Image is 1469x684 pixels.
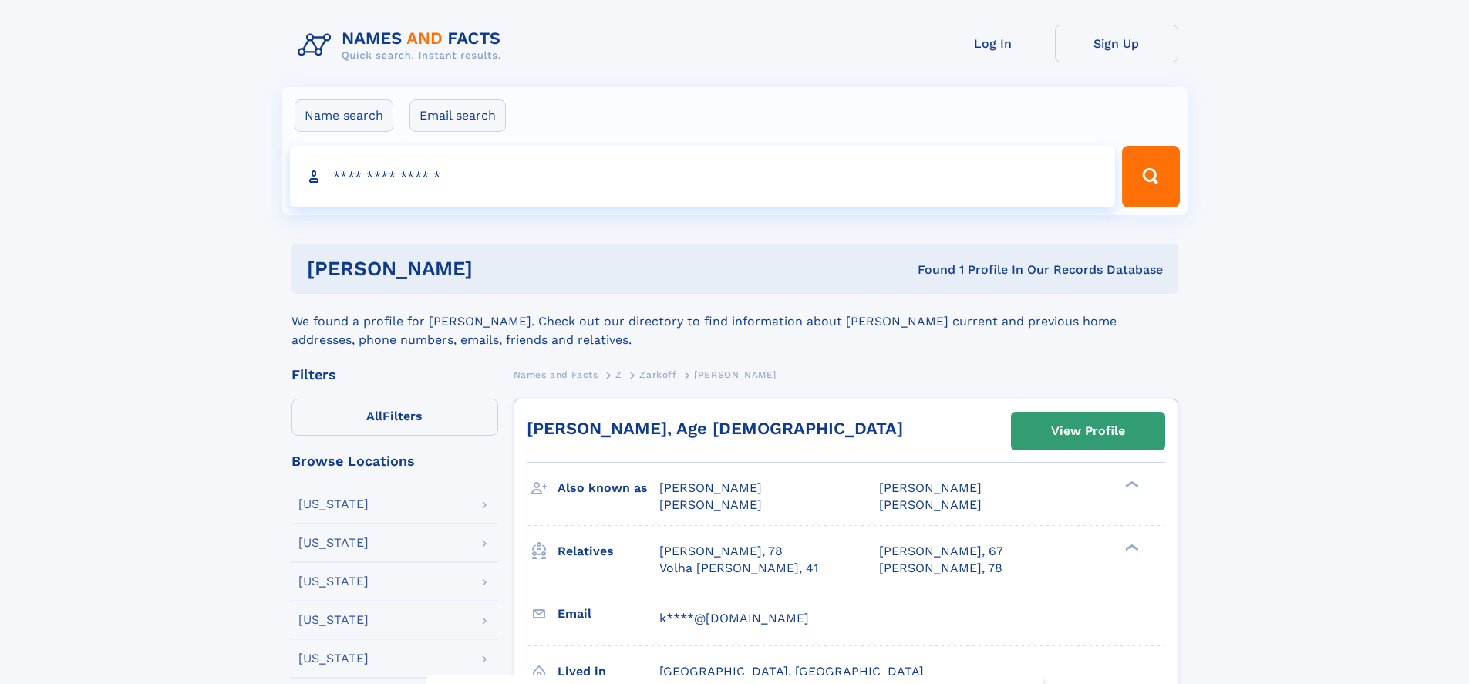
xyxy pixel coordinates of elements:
[558,475,659,501] h3: Also known as
[295,99,393,132] label: Name search
[298,575,369,588] div: [US_STATE]
[659,497,762,512] span: [PERSON_NAME]
[879,480,982,495] span: [PERSON_NAME]
[695,261,1163,278] div: Found 1 Profile In Our Records Database
[409,99,506,132] label: Email search
[291,399,498,436] label: Filters
[1012,413,1164,450] a: View Profile
[1055,25,1178,62] a: Sign Up
[659,480,762,495] span: [PERSON_NAME]
[1122,146,1179,207] button: Search Button
[298,614,369,626] div: [US_STATE]
[291,454,498,468] div: Browse Locations
[291,294,1178,349] div: We found a profile for [PERSON_NAME]. Check out our directory to find information about [PERSON_N...
[659,664,924,679] span: [GEOGRAPHIC_DATA], [GEOGRAPHIC_DATA]
[298,498,369,510] div: [US_STATE]
[298,652,369,665] div: [US_STATE]
[1121,480,1140,490] div: ❯
[879,560,1002,577] a: [PERSON_NAME], 78
[932,25,1055,62] a: Log In
[879,497,982,512] span: [PERSON_NAME]
[879,543,1003,560] a: [PERSON_NAME], 67
[639,369,676,380] span: Zarkoff
[298,537,369,549] div: [US_STATE]
[514,365,598,384] a: Names and Facts
[615,369,622,380] span: Z
[307,259,696,278] h1: [PERSON_NAME]
[1121,542,1140,552] div: ❯
[659,560,818,577] a: Volha [PERSON_NAME], 41
[290,146,1116,207] input: search input
[694,369,777,380] span: [PERSON_NAME]
[527,419,903,438] a: [PERSON_NAME], Age [DEMOGRAPHIC_DATA]
[639,365,676,384] a: Zarkoff
[659,543,783,560] a: [PERSON_NAME], 78
[366,409,382,423] span: All
[291,368,498,382] div: Filters
[558,601,659,627] h3: Email
[615,365,622,384] a: Z
[291,25,514,66] img: Logo Names and Facts
[558,538,659,564] h3: Relatives
[1051,413,1125,449] div: View Profile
